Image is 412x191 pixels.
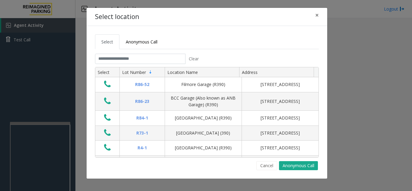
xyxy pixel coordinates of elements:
[123,145,161,151] div: R4-1
[311,8,323,23] button: Close
[95,12,139,22] h4: Select location
[169,95,238,108] div: BCC Garage (Also known as ANB Garage) (R390)
[246,115,315,121] div: [STREET_ADDRESS]
[123,130,161,136] div: R73-1
[185,54,202,64] button: Clear
[246,130,315,136] div: [STREET_ADDRESS]
[242,69,258,75] span: Address
[169,145,238,151] div: [GEOGRAPHIC_DATA] (R390)
[95,34,319,49] ul: Tabs
[95,67,119,78] th: Select
[95,67,319,157] div: Data table
[123,81,161,88] div: R86-52
[256,161,277,170] button: Cancel
[169,115,238,121] div: [GEOGRAPHIC_DATA] (R390)
[315,11,319,19] span: ×
[123,115,161,121] div: R84-1
[101,39,113,45] span: Select
[122,69,146,75] span: Lot Number
[148,70,153,75] span: Sortable
[169,130,238,136] div: [GEOGRAPHIC_DATA] (390)
[126,39,157,45] span: Anonymous Call
[123,98,161,105] div: R86-23
[169,81,238,88] div: Filmore Garage (R390)
[167,69,198,75] span: Location Name
[279,161,318,170] button: Anonymous Call
[246,98,315,105] div: [STREET_ADDRESS]
[246,81,315,88] div: [STREET_ADDRESS]
[246,145,315,151] div: [STREET_ADDRESS]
